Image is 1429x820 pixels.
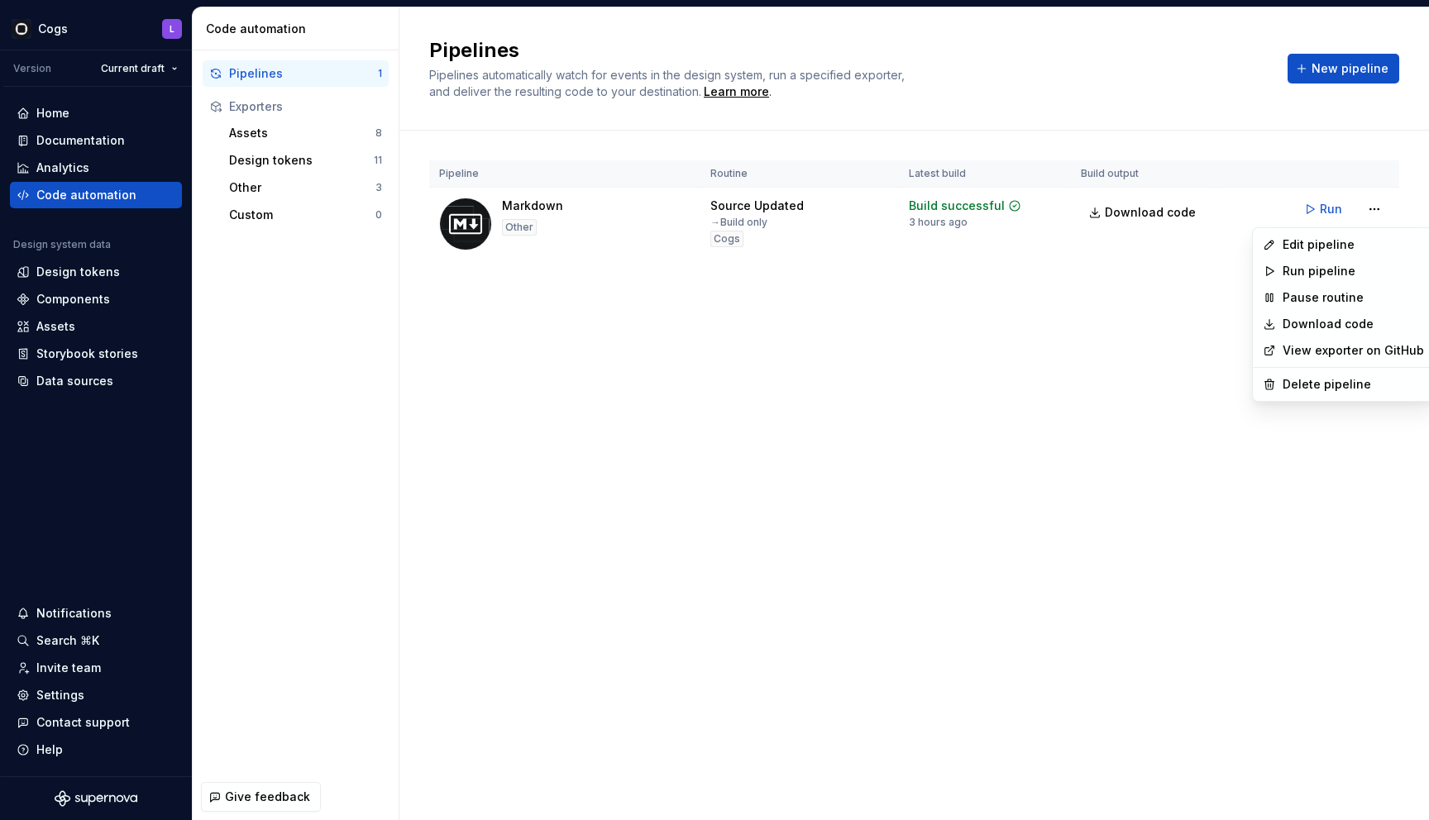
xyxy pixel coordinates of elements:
a: View exporter on GitHub [1283,342,1424,359]
div: Delete pipeline [1283,376,1424,393]
div: Run pipeline [1283,263,1424,279]
a: Download code [1283,316,1424,332]
div: Edit pipeline [1283,236,1424,253]
div: Pause routine [1283,289,1424,306]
